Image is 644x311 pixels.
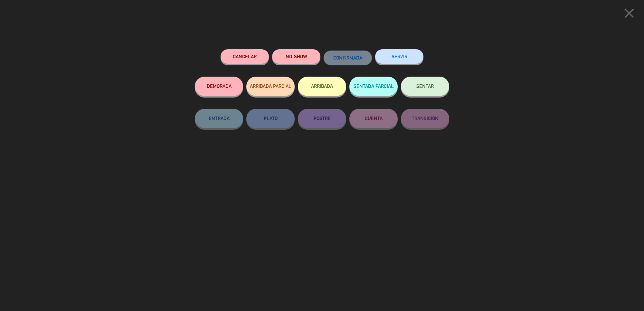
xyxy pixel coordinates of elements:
button: close [619,5,639,24]
button: PLATO [246,109,295,128]
button: SERVIR [375,49,423,64]
i: close [621,5,637,21]
button: POSTRE [298,109,346,128]
button: SENTADA PARCIAL [349,77,398,96]
button: ARRIBADA PARCIAL [246,77,295,96]
span: CONFIRMADA [333,55,362,61]
button: Cancelar [221,49,269,64]
button: SENTAR [401,77,449,96]
button: DEMORADA [195,77,243,96]
button: NO-SHOW [272,49,320,64]
button: TRANSICIÓN [401,109,449,128]
span: SENTAR [416,83,434,89]
span: ARRIBADA PARCIAL [250,83,291,89]
button: CUENTA [349,109,398,128]
button: ARRIBADA [298,77,346,96]
button: ENTRADA [195,109,243,128]
button: CONFIRMADA [324,51,372,65]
